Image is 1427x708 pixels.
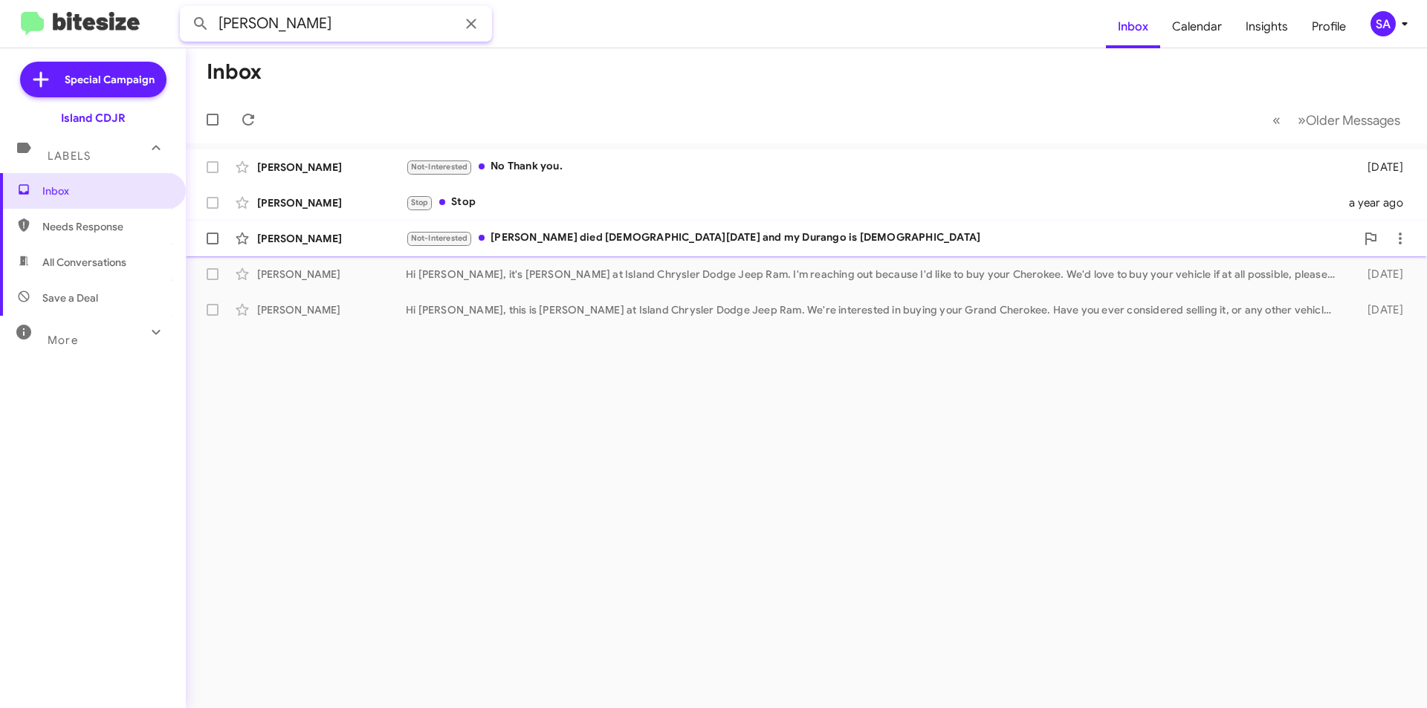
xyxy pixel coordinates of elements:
div: [DATE] [1344,160,1415,175]
span: Stop [411,198,429,207]
div: SA [1371,11,1396,36]
div: No Thank you. [406,158,1344,175]
a: Inbox [1106,5,1160,48]
span: Inbox [42,184,169,198]
div: [PERSON_NAME] [257,302,406,317]
span: Not-Interested [411,162,468,172]
div: [PERSON_NAME] [257,160,406,175]
span: Special Campaign [65,72,155,87]
button: Previous [1263,105,1290,135]
h1: Inbox [207,60,262,84]
a: Special Campaign [20,62,166,97]
div: [PERSON_NAME] [257,195,406,210]
a: Insights [1234,5,1300,48]
span: « [1272,111,1281,129]
div: Stop [406,194,1344,211]
div: [PERSON_NAME] [257,267,406,282]
div: Island CDJR [61,111,126,126]
div: Hi [PERSON_NAME], it's [PERSON_NAME] at Island Chrysler Dodge Jeep Ram. I'm reaching out because ... [406,267,1344,282]
div: a year ago [1344,195,1415,210]
div: [PERSON_NAME] [257,231,406,246]
button: SA [1358,11,1411,36]
div: Hi [PERSON_NAME], this is [PERSON_NAME] at Island Chrysler Dodge Jeep Ram. We're interested in bu... [406,302,1344,317]
span: Labels [48,149,91,163]
span: All Conversations [42,255,126,270]
div: [PERSON_NAME] died [DEMOGRAPHIC_DATA][DATE] and my Durango is [DEMOGRAPHIC_DATA] [406,230,1356,247]
div: [DATE] [1344,267,1415,282]
span: Needs Response [42,219,169,234]
span: More [48,334,78,347]
button: Next [1289,105,1409,135]
a: Calendar [1160,5,1234,48]
a: Profile [1300,5,1358,48]
span: » [1298,111,1306,129]
span: Older Messages [1306,112,1400,129]
input: Search [180,6,492,42]
nav: Page navigation example [1264,105,1409,135]
div: [DATE] [1344,302,1415,317]
span: Save a Deal [42,290,98,305]
span: Not-Interested [411,233,468,243]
